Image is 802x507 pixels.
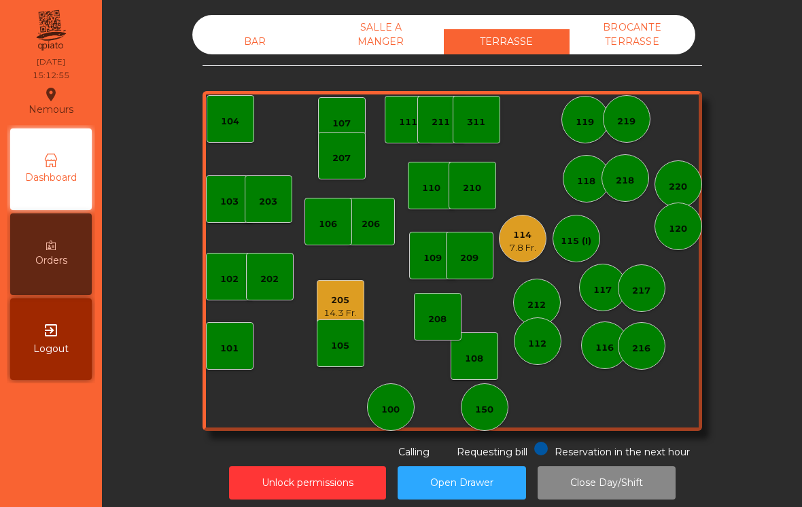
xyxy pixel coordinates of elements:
div: 7.8 Fr. [509,241,536,255]
div: BROCANTE TERRASSE [570,15,695,54]
div: 208 [428,313,447,326]
div: 106 [319,217,337,231]
div: 120 [669,222,687,236]
div: TERRASSE [444,29,570,54]
div: 111 [399,116,417,129]
div: 15:12:55 [33,69,69,82]
div: 210 [463,181,481,195]
div: 205 [324,294,357,307]
div: 110 [422,181,440,195]
div: 109 [423,251,442,265]
div: 207 [332,152,351,165]
img: qpiato [34,7,67,54]
div: 117 [593,283,612,297]
div: 104 [221,115,239,128]
div: 150 [475,403,493,417]
div: 105 [331,339,349,353]
div: 118 [577,175,595,188]
div: 206 [362,217,380,231]
div: 107 [332,117,351,130]
div: 100 [381,403,400,417]
div: 103 [220,195,239,209]
div: 114 [509,228,536,242]
div: 112 [528,337,546,351]
div: 202 [260,273,279,286]
span: Dashboard [25,171,77,185]
button: Open Drawer [398,466,526,500]
div: 108 [465,352,483,366]
div: 116 [595,341,614,355]
div: 102 [220,273,239,286]
div: 220 [669,180,687,194]
div: 14.3 Fr. [324,307,357,320]
div: 101 [220,342,239,355]
i: exit_to_app [43,322,59,338]
div: 211 [432,116,450,129]
div: 119 [576,116,594,129]
span: Orders [35,253,67,268]
button: Close Day/Shift [538,466,676,500]
div: SALLE A MANGER [318,15,444,54]
div: BAR [192,29,318,54]
div: 218 [616,174,634,188]
div: [DATE] [37,56,65,68]
i: location_on [43,86,59,103]
div: 115 (I) [561,234,591,248]
div: 212 [527,298,546,312]
div: 217 [632,284,650,298]
span: Calling [398,446,430,458]
span: Reservation in the next hour [555,446,690,458]
div: 216 [632,342,650,355]
button: Unlock permissions [229,466,386,500]
div: 219 [617,115,635,128]
span: Requesting bill [457,446,527,458]
div: 311 [467,116,485,129]
div: 203 [259,195,277,209]
div: 209 [460,251,478,265]
span: Logout [33,342,69,356]
div: Nemours [29,84,73,118]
